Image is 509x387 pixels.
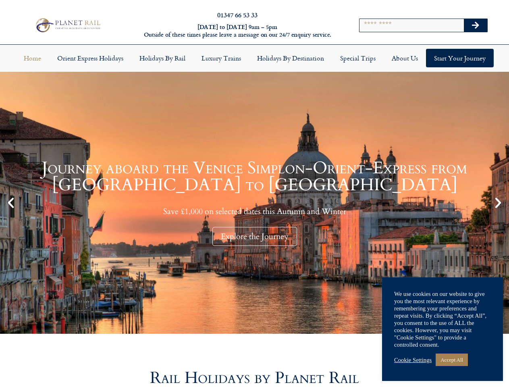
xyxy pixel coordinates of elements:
a: Home [16,49,49,67]
img: Planet Rail Train Holidays Logo [33,17,102,33]
nav: Menu [4,49,505,67]
div: Previous slide [4,196,18,210]
h1: Journey aboard the Venice Simplon-Orient-Express from [GEOGRAPHIC_DATA] to [GEOGRAPHIC_DATA] [20,160,489,193]
h6: [DATE] to [DATE] 9am – 5pm Outside of these times please leave a message on our 24/7 enquiry serv... [138,23,337,38]
div: We use cookies on our website to give you the most relevant experience by remembering your prefer... [394,290,491,348]
div: Explore the Journey [212,227,297,246]
p: Save £1,000 on selected dates this Autumn and Winter [20,206,489,216]
h2: Rail Holidays by Planet Rail [25,370,484,386]
button: Search [464,19,487,32]
a: Cookie Settings [394,356,432,364]
a: Special Trips [332,49,384,67]
a: Holidays by Rail [131,49,193,67]
a: Orient Express Holidays [49,49,131,67]
a: Start your Journey [426,49,494,67]
div: Next slide [491,196,505,210]
a: Accept All [436,354,468,366]
a: About Us [384,49,426,67]
a: Luxury Trains [193,49,249,67]
a: Holidays by Destination [249,49,332,67]
a: 01347 66 53 33 [217,10,258,19]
